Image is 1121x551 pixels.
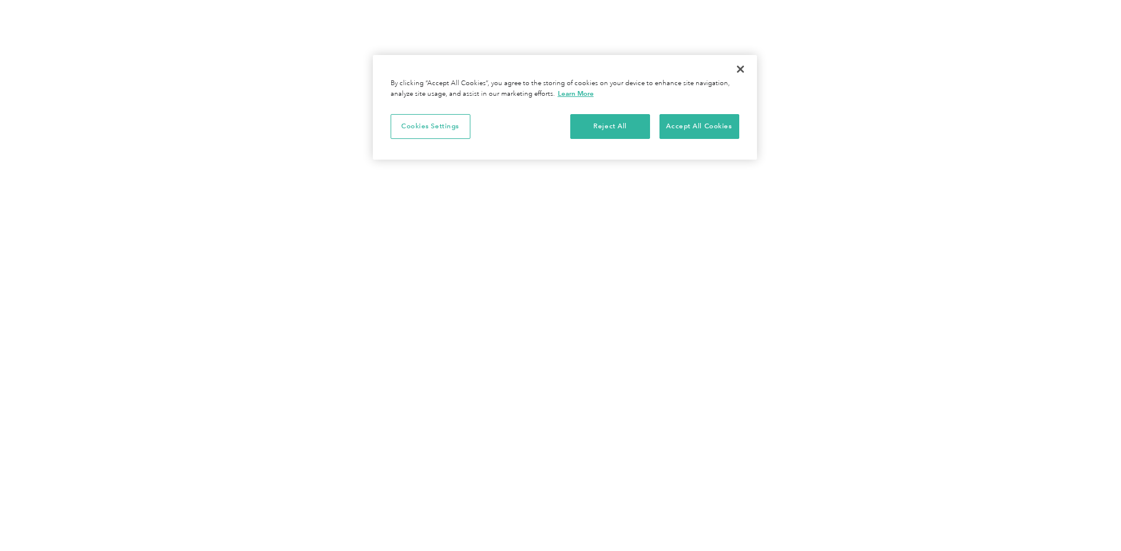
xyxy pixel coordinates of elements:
[391,114,470,139] button: Cookies Settings
[659,114,739,139] button: Accept All Cookies
[558,89,594,98] a: More information about your privacy, opens in a new tab
[373,55,757,160] div: Cookie banner
[373,55,757,160] div: Privacy
[727,56,753,82] button: Close
[570,114,650,139] button: Reject All
[391,79,739,99] div: By clicking “Accept All Cookies”, you agree to the storing of cookies on your device to enhance s...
